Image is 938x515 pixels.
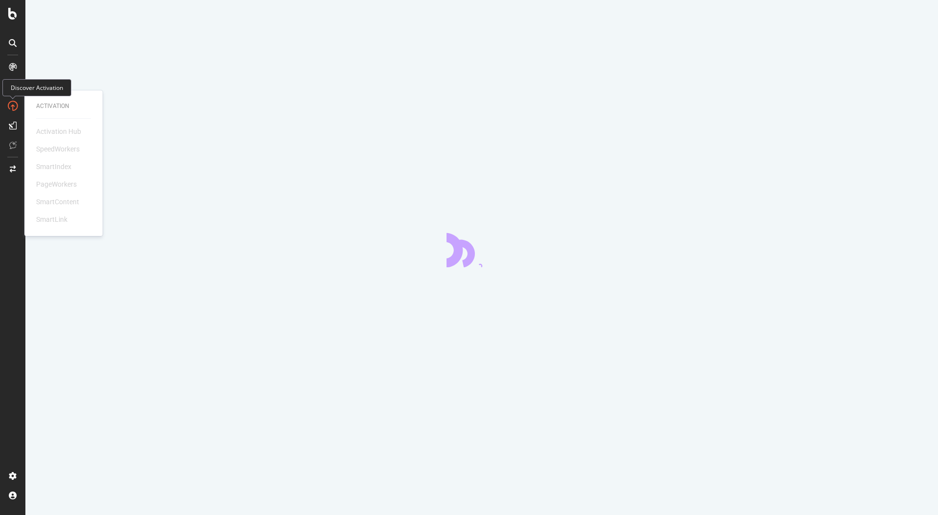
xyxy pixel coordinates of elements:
div: Activation Hub [36,127,81,136]
div: SmartLink [36,215,67,224]
div: SpeedWorkers [36,144,80,154]
div: PageWorkers [36,179,77,189]
div: animation [447,232,517,267]
div: SmartIndex [36,162,71,172]
div: Activation [36,102,91,110]
div: Discover Activation [2,79,71,96]
div: SmartContent [36,197,79,207]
